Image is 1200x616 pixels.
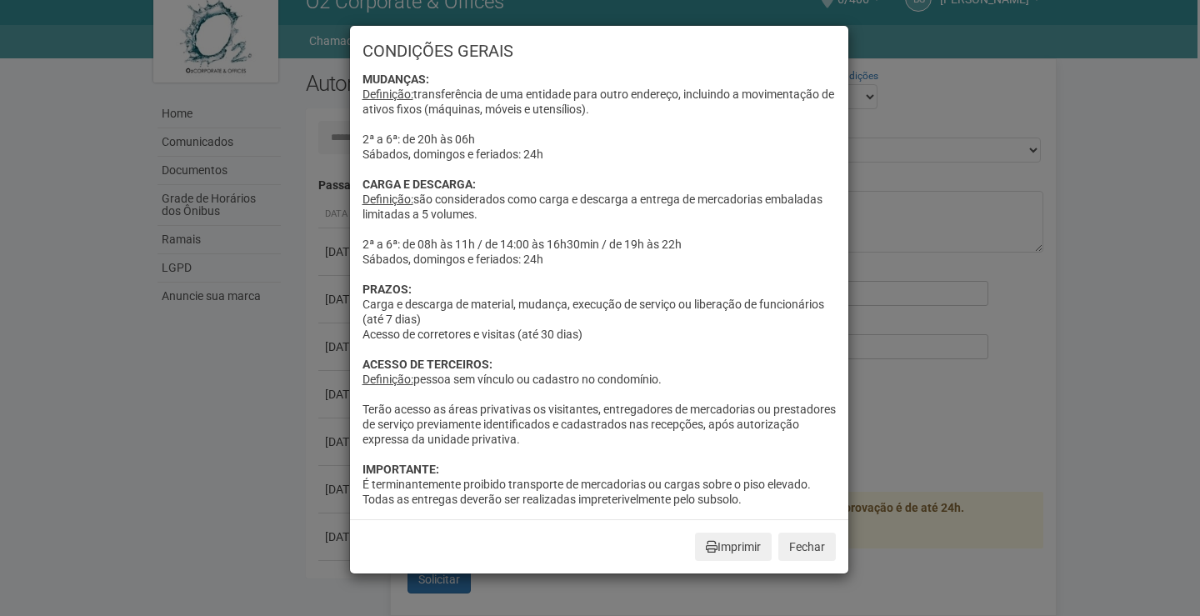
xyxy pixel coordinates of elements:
[362,283,412,296] strong: PRAZOS:
[778,533,836,561] button: Fechar
[362,358,492,371] strong: ACESSO DE TERCEIROS:
[362,178,476,191] strong: CARGA E DESCARGA:
[362,43,836,59] h3: CONDIÇÕES GERAIS
[362,88,413,101] u: Definição:
[362,193,413,206] u: Definição:
[362,73,429,86] strong: MUDANÇAS:
[695,533,772,561] button: Imprimir
[362,463,439,476] strong: IMPORTANTE:
[362,373,413,386] u: Definição:
[362,72,836,507] div: transferência de uma entidade para outro endereço, incluindo a movimentação de ativos fixos (máqu...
